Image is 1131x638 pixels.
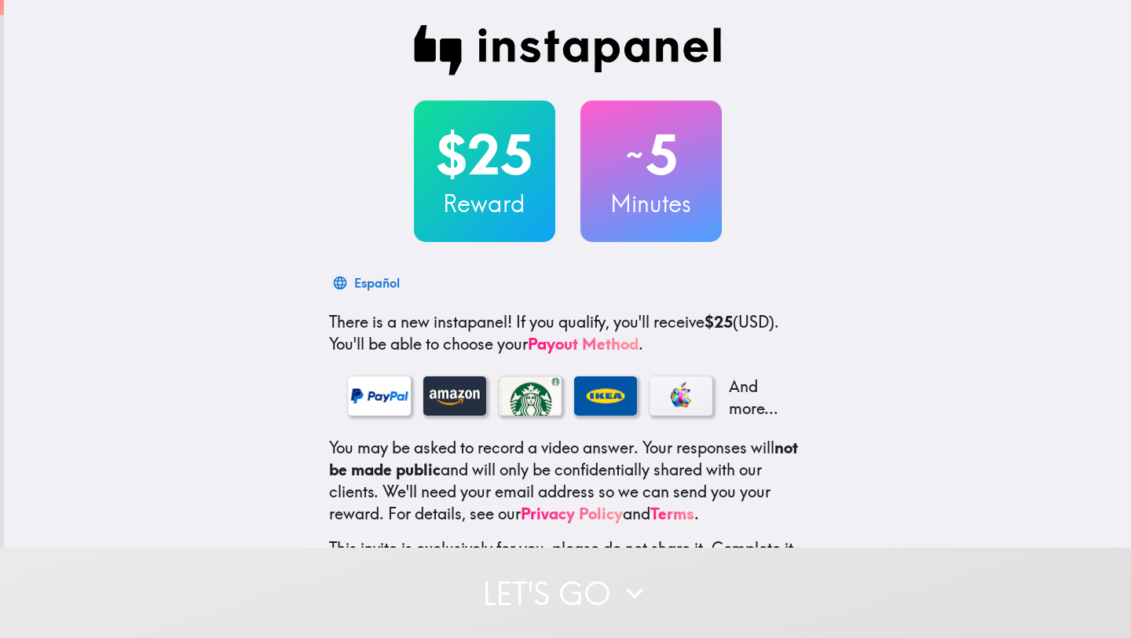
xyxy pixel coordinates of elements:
[329,267,406,299] button: Español
[414,25,722,75] img: Instapanel
[414,123,555,187] h2: $25
[528,334,639,354] a: Payout Method
[329,311,807,355] p: If you qualify, you'll receive (USD) . You'll be able to choose your .
[329,312,512,332] span: There is a new instapanel!
[624,131,646,178] span: ~
[329,437,807,525] p: You may be asked to record a video answer. Your responses will and will only be confidentially sh...
[725,376,788,420] p: And more...
[705,312,733,332] b: $25
[580,187,722,220] h3: Minutes
[650,504,694,523] a: Terms
[354,272,400,294] div: Español
[329,537,807,581] p: This invite is exclusively for you, please do not share it. Complete it soon because spots are li...
[580,123,722,187] h2: 5
[329,438,798,479] b: not be made public
[414,187,555,220] h3: Reward
[521,504,623,523] a: Privacy Policy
